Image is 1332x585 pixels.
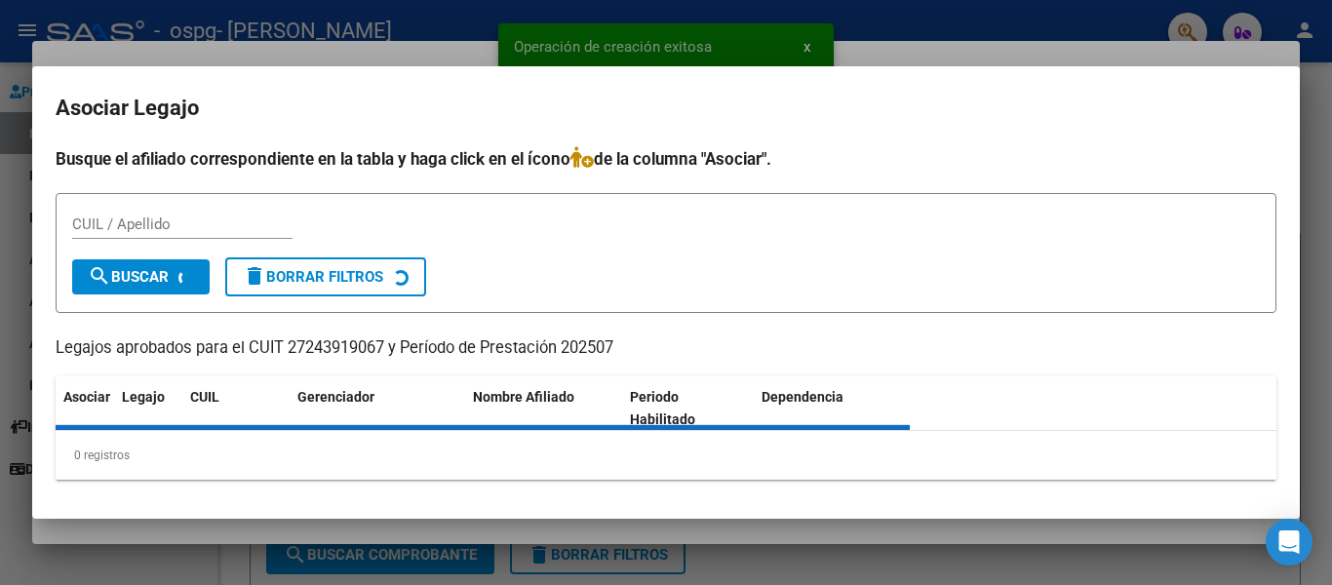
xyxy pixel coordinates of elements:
span: Asociar [63,389,110,405]
span: Nombre Afiliado [473,389,574,405]
span: Periodo Habilitado [630,389,695,427]
span: Dependencia [762,389,843,405]
span: Legajo [122,389,165,405]
datatable-header-cell: Legajo [114,376,182,441]
span: Buscar [88,268,169,286]
span: CUIL [190,389,219,405]
div: Open Intercom Messenger [1266,519,1312,565]
p: Legajos aprobados para el CUIT 27243919067 y Período de Prestación 202507 [56,336,1276,361]
h4: Busque el afiliado correspondiente en la tabla y haga click en el ícono de la columna "Asociar". [56,146,1276,172]
mat-icon: delete [243,264,266,288]
button: Borrar Filtros [225,257,426,296]
datatable-header-cell: Dependencia [754,376,911,441]
div: 0 registros [56,431,1276,480]
mat-icon: search [88,264,111,288]
datatable-header-cell: Nombre Afiliado [465,376,622,441]
datatable-header-cell: Asociar [56,376,114,441]
datatable-header-cell: Gerenciador [290,376,465,441]
button: Buscar [72,259,210,294]
h2: Asociar Legajo [56,90,1276,127]
datatable-header-cell: CUIL [182,376,290,441]
span: Borrar Filtros [243,268,383,286]
datatable-header-cell: Periodo Habilitado [622,376,754,441]
span: Gerenciador [297,389,374,405]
